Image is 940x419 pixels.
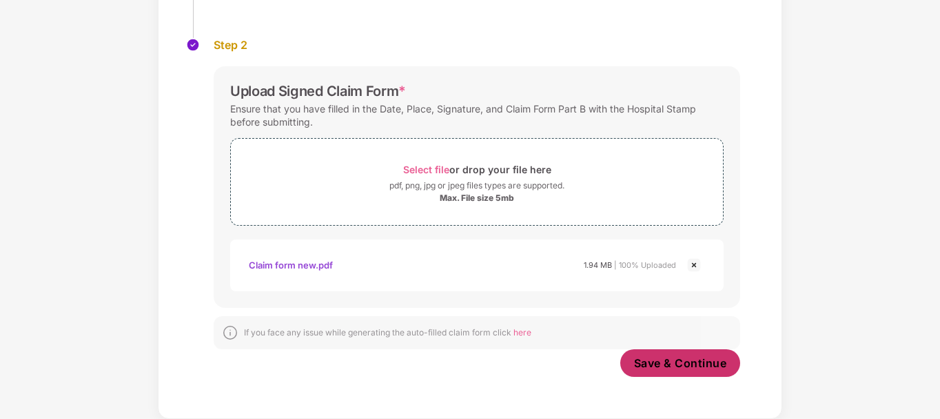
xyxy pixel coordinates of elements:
[686,257,702,273] img: svg+xml;base64,PHN2ZyBpZD0iQ3Jvc3MtMjR4MjQiIHhtbG5zPSJodHRwOi8vd3d3LnczLm9yZy8yMDAwL3N2ZyIgd2lkdG...
[244,327,531,338] div: If you face any issue while generating the auto-filled claim form click
[222,324,238,341] img: svg+xml;base64,PHN2ZyBpZD0iSW5mb18tXzMyeDMyIiBkYXRhLW5hbWU9IkluZm8gLSAzMngzMiIgeG1sbnM9Imh0dHA6Ly...
[584,260,612,270] span: 1.94 MB
[403,160,551,179] div: or drop your file here
[230,83,406,99] div: Upload Signed Claim Form
[634,355,727,371] span: Save & Continue
[513,327,531,338] span: here
[214,38,740,52] div: Step 2
[231,149,723,215] span: Select fileor drop your file herepdf, png, jpg or jpeg files types are supported.Max. File size 5mb
[389,179,564,193] div: pdf, png, jpg or jpeg files types are supported.
[230,99,724,131] div: Ensure that you have filled in the Date, Place, Signature, and Claim Form Part B with the Hospita...
[186,38,200,52] img: svg+xml;base64,PHN2ZyBpZD0iU3RlcC1Eb25lLTMyeDMyIiB4bWxucz0iaHR0cDovL3d3dy53My5vcmcvMjAwMC9zdmciIH...
[620,349,741,377] button: Save & Continue
[249,253,333,277] div: Claim form new.pdf
[403,164,449,175] span: Select file
[440,193,514,204] div: Max. File size 5mb
[614,260,676,270] span: | 100% Uploaded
